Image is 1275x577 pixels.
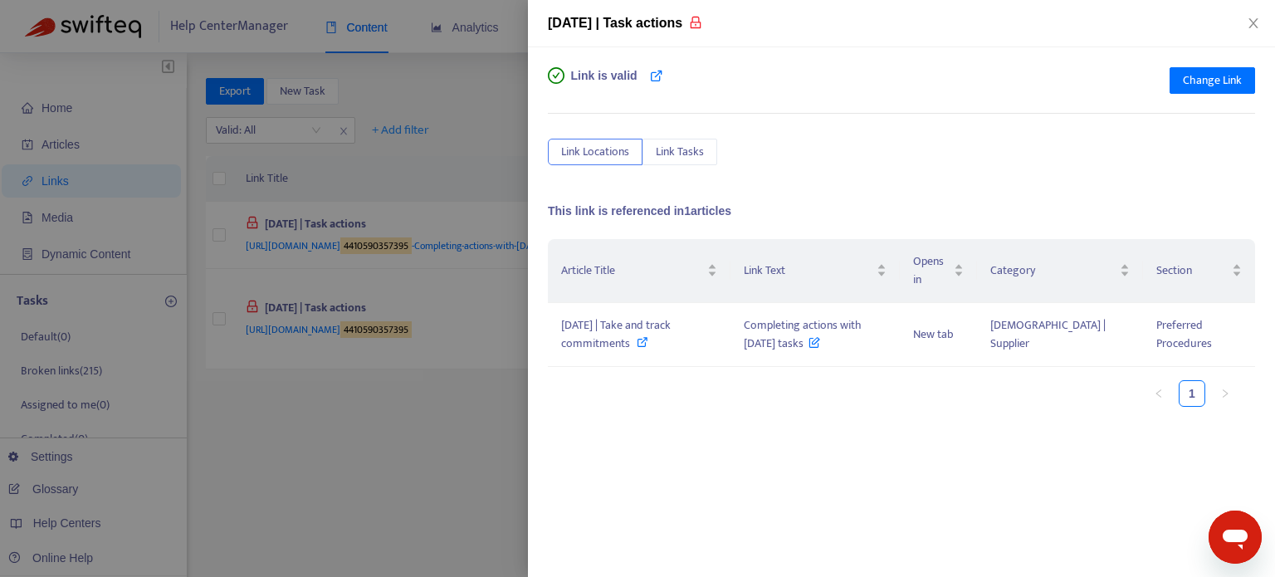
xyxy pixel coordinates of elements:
span: This link is referenced in 1 articles [548,204,731,218]
span: Opens in [913,252,950,289]
th: Link Text [730,239,901,303]
iframe: Button to launch messaging window [1209,511,1262,564]
button: Change Link [1170,67,1255,94]
th: Section [1143,239,1255,303]
li: Next Page [1212,380,1238,407]
span: Category [990,262,1116,280]
button: right [1212,380,1238,407]
li: Previous Page [1146,380,1172,407]
th: Opens in [900,239,977,303]
button: left [1146,380,1172,407]
span: right [1220,389,1230,399]
span: Link is valid [571,67,637,100]
span: [DEMOGRAPHIC_DATA] | Supplier [990,315,1106,353]
th: Article Title [548,239,730,303]
span: close [1247,17,1260,30]
th: Category [977,239,1142,303]
span: Link Text [744,262,874,280]
button: Link Tasks [642,139,717,165]
span: [DATE] | Task actions [548,16,682,30]
span: lock [689,16,702,29]
li: 1 [1179,380,1205,407]
span: Preferred Procedures [1156,315,1212,353]
button: Link Locations [548,139,642,165]
span: Change Link [1183,71,1242,90]
span: check-circle [548,67,564,84]
span: New tab [913,325,954,344]
span: Link Tasks [656,143,704,161]
button: Close [1242,16,1265,32]
span: left [1154,389,1164,399]
span: Section [1156,262,1229,280]
span: Link Locations [561,143,629,161]
a: 1 [1180,381,1204,406]
span: [DATE] | Take and track commitments [561,315,671,353]
span: Article Title [561,262,704,280]
span: Completing actions with [DATE] tasks [744,315,862,353]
